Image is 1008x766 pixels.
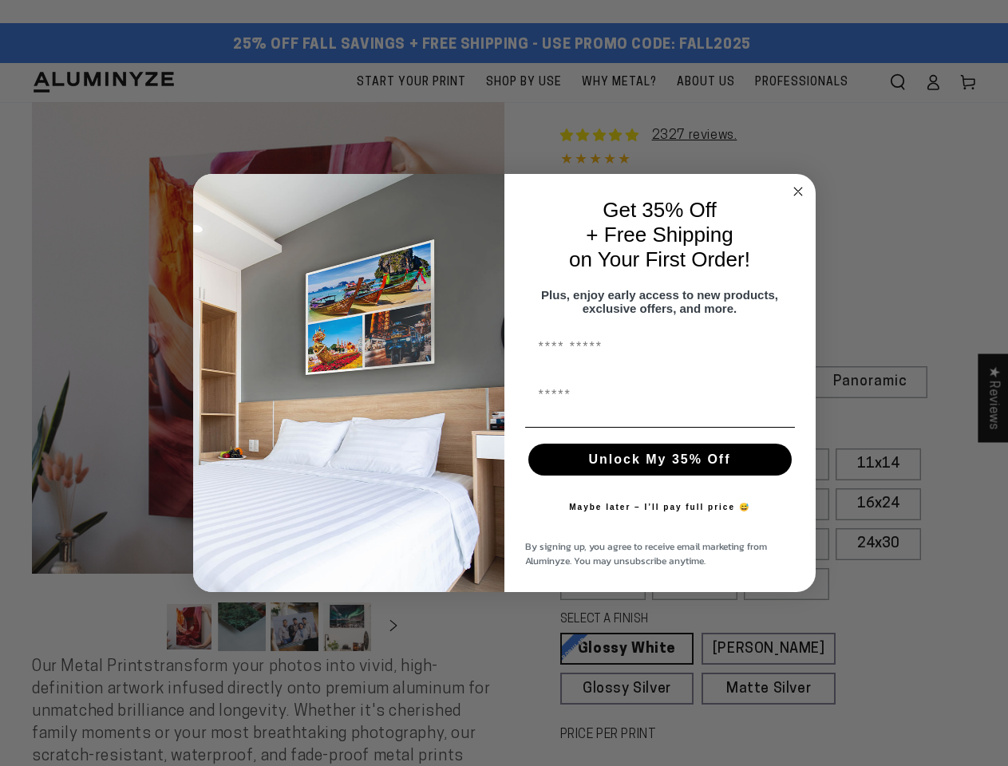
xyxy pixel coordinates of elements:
img: 728e4f65-7e6c-44e2-b7d1-0292a396982f.jpeg [193,174,504,592]
button: Maybe later – I’ll pay full price 😅 [561,492,758,523]
span: + Free Shipping [586,223,733,247]
button: Close dialog [789,182,808,201]
span: on Your First Order! [569,247,750,271]
img: underline [525,427,795,428]
button: Unlock My 35% Off [528,444,792,476]
span: Get 35% Off [603,198,717,222]
span: By signing up, you agree to receive email marketing from Aluminyze. You may unsubscribe anytime. [525,539,767,568]
span: Plus, enjoy early access to new products, exclusive offers, and more. [541,288,778,315]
